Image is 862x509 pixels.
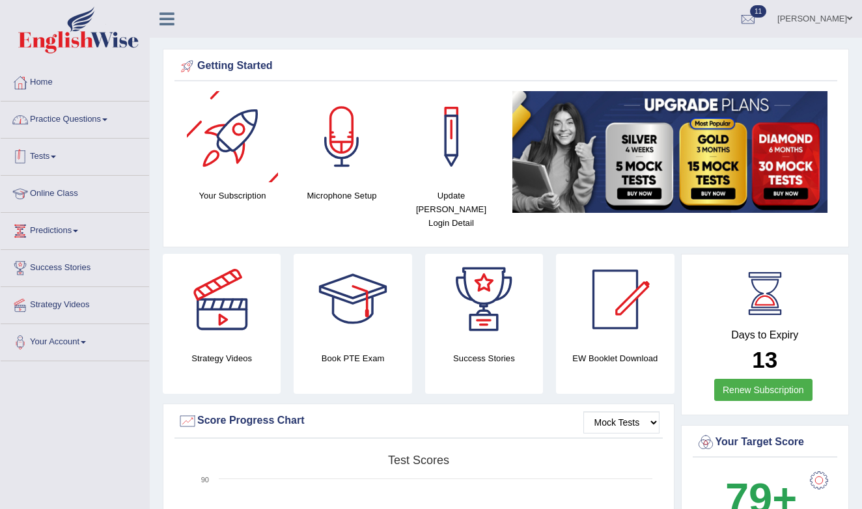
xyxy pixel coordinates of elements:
[294,189,390,202] h4: Microphone Setup
[1,287,149,320] a: Strategy Videos
[512,91,827,213] img: small5.jpg
[714,379,813,401] a: Renew Subscription
[1,250,149,282] a: Success Stories
[1,139,149,171] a: Tests
[294,351,411,365] h4: Book PTE Exam
[184,189,281,202] h4: Your Subscription
[696,329,835,341] h4: Days to Expiry
[1,324,149,357] a: Your Account
[752,347,777,372] b: 13
[1,213,149,245] a: Predictions
[556,351,674,365] h4: EW Booklet Download
[1,176,149,208] a: Online Class
[1,64,149,97] a: Home
[201,476,209,484] text: 90
[163,351,281,365] h4: Strategy Videos
[178,411,660,431] div: Score Progress Chart
[178,57,834,76] div: Getting Started
[750,5,766,18] span: 11
[388,454,449,467] tspan: Test scores
[403,189,499,230] h4: Update [PERSON_NAME] Login Detail
[696,433,835,452] div: Your Target Score
[425,351,543,365] h4: Success Stories
[1,102,149,134] a: Practice Questions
